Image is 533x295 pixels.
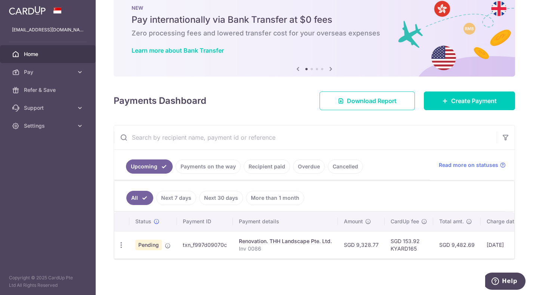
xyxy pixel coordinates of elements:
h6: Zero processing fees and lowered transfer cost for your overseas expenses [132,29,497,38]
span: Pending [135,240,162,250]
th: Payment details [233,212,338,231]
td: SGD 9,482.69 [433,231,481,258]
td: SGD 153.92 KYARD165 [385,231,433,258]
span: Pay [24,68,73,76]
h5: Pay internationally via Bank Transfer at $0 fees [132,14,497,26]
img: CardUp [9,6,46,15]
span: Refer & Save [24,86,73,94]
span: Home [24,50,73,58]
a: Payments on the way [176,159,241,174]
span: Create Payment [451,96,497,105]
a: More than 1 month [246,191,304,205]
span: Download Report [347,96,397,105]
h4: Payments Dashboard [114,94,206,108]
a: Download Report [320,91,415,110]
a: Learn more about Bank Transfer [132,47,224,54]
a: All [126,191,153,205]
span: Settings [24,122,73,130]
iframe: Opens a widget where you can find more information [485,273,526,291]
a: Cancelled [328,159,363,174]
a: Recipient paid [244,159,290,174]
div: Renovation. THH Landscape Pte. Ltd. [239,237,332,245]
span: Read more on statuses [439,161,498,169]
th: Payment ID [177,212,233,231]
span: Charge date [487,218,517,225]
a: Next 30 days [199,191,243,205]
td: txn_f997d09070c [177,231,233,258]
span: Support [24,104,73,112]
td: [DATE] [481,231,532,258]
input: Search by recipient name, payment id or reference [114,125,497,149]
a: Next 7 days [156,191,196,205]
span: Status [135,218,151,225]
a: Overdue [293,159,325,174]
p: [EMAIL_ADDRESS][DOMAIN_NAME] [12,26,84,34]
a: Create Payment [424,91,515,110]
p: NEW [132,5,497,11]
span: Amount [344,218,363,225]
td: SGD 9,328.77 [338,231,385,258]
span: CardUp fee [391,218,419,225]
p: Inv 0086 [239,245,332,252]
a: Upcoming [126,159,173,174]
a: Read more on statuses [439,161,506,169]
span: Total amt. [439,218,464,225]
